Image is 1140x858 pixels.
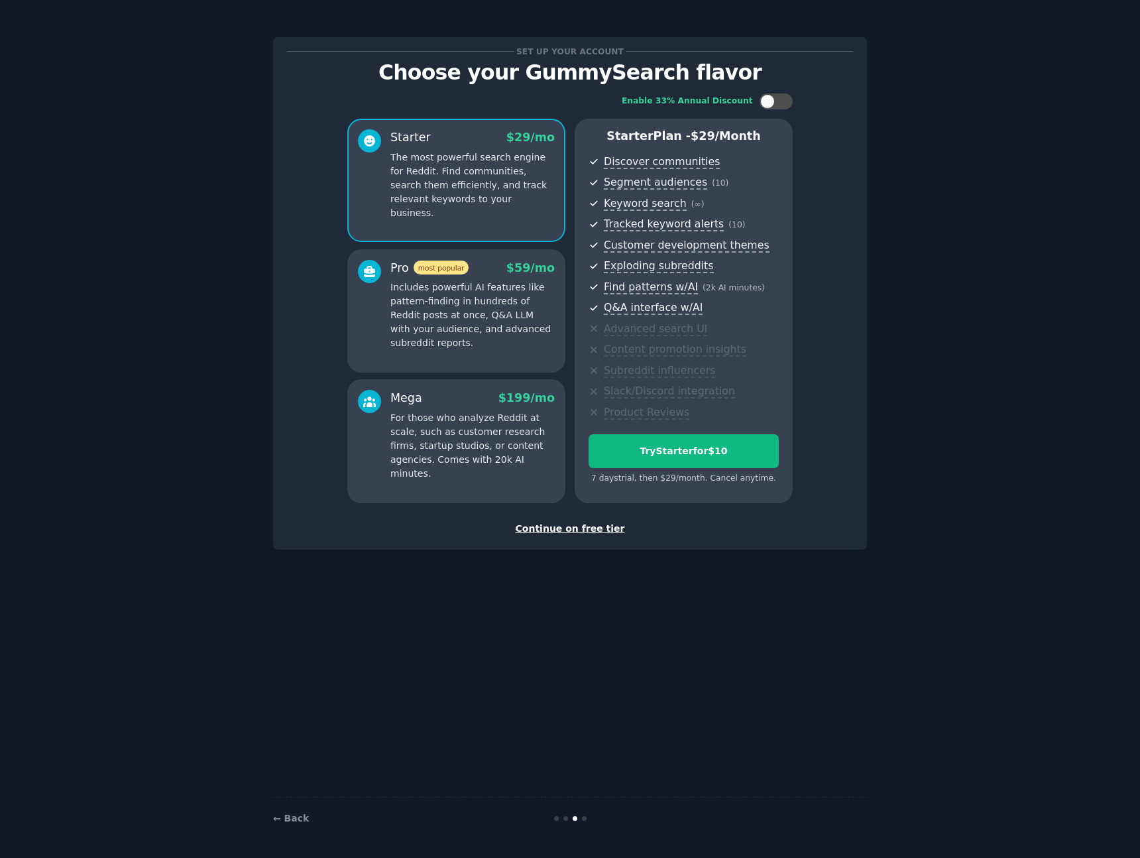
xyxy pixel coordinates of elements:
span: Slack/Discord integration [604,385,735,398]
span: $ 29 /mo [506,131,555,144]
span: $ 199 /mo [498,391,555,404]
span: Product Reviews [604,406,689,420]
span: Tracked keyword alerts [604,217,724,231]
span: Keyword search [604,197,687,211]
div: Try Starter for $10 [589,444,778,458]
a: ← Back [273,813,309,824]
span: $ 29 /month [691,129,761,143]
p: Includes powerful AI features like pattern-finding in hundreds of Reddit posts at once, Q&A LLM w... [390,280,555,350]
p: The most powerful search engine for Reddit. Find communities, search them efficiently, and track ... [390,151,555,220]
span: Content promotion insights [604,343,746,357]
span: $ 59 /mo [506,261,555,275]
span: Subreddit influencers [604,364,715,378]
span: ( 10 ) [728,220,745,229]
p: Starter Plan - [589,128,779,145]
div: 7 days trial, then $ 29 /month . Cancel anytime. [589,473,779,485]
span: Advanced search UI [604,322,707,336]
span: Segment audiences [604,176,707,190]
button: TryStarterfor$10 [589,434,779,468]
div: Mega [390,390,422,406]
span: ( 10 ) [712,178,728,188]
span: ( 2k AI minutes ) [703,283,765,292]
span: Find patterns w/AI [604,280,698,294]
p: Choose your GummySearch flavor [287,61,853,84]
span: most popular [414,261,469,275]
span: Discover communities [604,155,720,169]
span: Customer development themes [604,239,769,253]
span: Q&A interface w/AI [604,301,703,315]
span: Exploding subreddits [604,259,713,273]
span: ( ∞ ) [691,200,705,209]
div: Enable 33% Annual Discount [622,95,753,107]
div: Continue on free tier [287,522,853,536]
div: Pro [390,260,469,276]
div: Starter [390,129,431,146]
span: Set up your account [514,44,626,58]
p: For those who analyze Reddit at scale, such as customer research firms, startup studios, or conte... [390,411,555,481]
